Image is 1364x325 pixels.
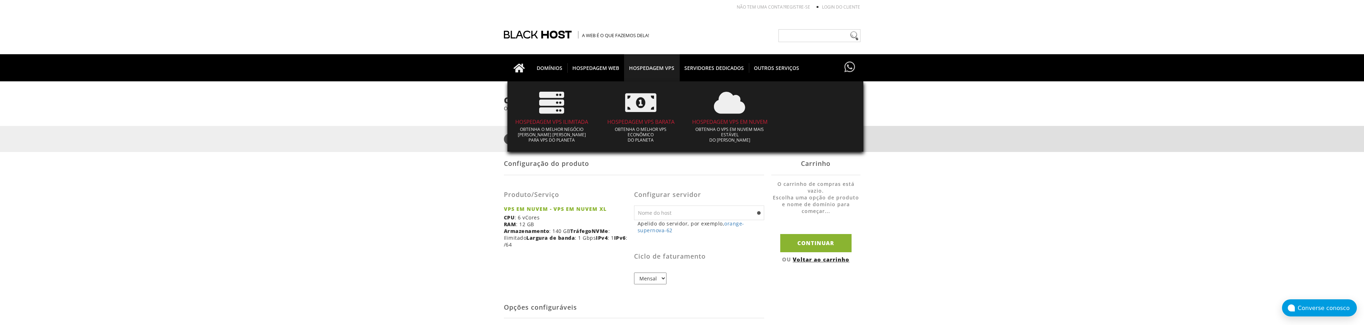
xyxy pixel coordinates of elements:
font: Tráfego [570,228,592,234]
font: Configuração do produto [504,159,589,168]
font: O carrinho de compras está vazio. [777,181,854,194]
a: REGISTRE-SE [785,4,810,10]
font: Obtenha o melhor VPS econômico [615,126,666,138]
font: HOSPEDAGEM VPS EM NUVEM [692,118,767,125]
a: HOSPEDAGEM WEB [567,54,624,81]
font: : 1 Gbps [575,234,596,241]
input: Nome do host [634,205,764,220]
font: Largura de banda [526,234,575,241]
input: Precisar de ajuda? [778,29,860,42]
font: Ciclo de faturamento [634,252,706,260]
font: HOSPEDAGEM VPS ILIMITADA [515,118,588,125]
a: Ir para a página inicial [506,54,532,81]
a: Login do cliente [822,4,860,10]
font: A Web é o que fazemos dela! [582,32,649,39]
font: : 1 [608,234,614,241]
font: para VPS do planeta [528,137,575,143]
font: OUTROS SERVIÇOS [754,65,799,71]
font: SERVIDORES DEDICADOS [684,65,744,71]
font: Configuração do produto [504,94,642,106]
button: Converse conosco [1282,299,1357,316]
a: Voltar ao carrinho [793,256,849,263]
input: Continuar [780,234,852,252]
font: O produto/serviço que você escolheu tem as seguintes opções de configuração para você escolher. [504,105,740,112]
font: HOSPEDAGEM WEB [572,65,619,71]
font: Obtenha o melhor negócio [PERSON_NAME] [PERSON_NAME] [518,126,586,138]
a: SERVIDORES DEDICADOS [679,54,749,81]
a: orange-supernova-62 [638,220,744,234]
font: : 12 GB [516,221,534,228]
font: NVMe [592,228,608,234]
a: HOSPEDAGEM VPS BARATA Obtenha o melhor VPS econômicodo planeta [598,85,684,148]
font: Apelido do servidor, por exemplo, [638,220,725,227]
a: DOMÍNIOS [532,54,568,81]
font: DOMÍNIOS [537,65,562,71]
a: OUTROS SERVIÇOS [749,54,804,81]
font: : 140 GB [549,228,570,234]
font: Converse conosco [1298,305,1350,311]
font: Opções configuráveis [504,303,577,311]
font: Configurar servidor [634,190,701,199]
font: do planeta [628,137,654,143]
font: : /64 [504,234,628,248]
font: : 6 vCores [515,214,540,221]
font: CPU [504,214,515,221]
font: IPv4 [596,234,608,241]
a: HOSPEDAGEM VPS EM NUVEM Obtenha o VPS em nuvem mais estáveldo [PERSON_NAME] [687,85,773,148]
font: do [PERSON_NAME] [709,137,750,143]
font: Armazenamento [504,228,550,234]
a: Tem alguma dúvida? [843,54,857,81]
font: OU [782,256,791,263]
font: : Ilimitado [504,228,610,241]
font: HOSPEDAGEM VPS BARATA [607,118,674,125]
a: HOSPEDAGEM VPS ILIMITADA Obtenha o melhor negócio [PERSON_NAME] [PERSON_NAME]para VPS do planeta [509,85,595,148]
font: Não tem uma conta? [737,4,785,10]
a: HOSPEDAGEM VPS [624,54,680,81]
font: HOSPEDAGEM VPS [629,65,674,71]
font: Escolha uma opção de produto e nome de domínio para começar... [773,194,859,214]
font: IPv6 [614,234,626,241]
font: Obtenha o VPS em nuvem mais estável [695,126,764,138]
font: Produto/Serviço [504,190,559,199]
font: VPS EM NUVEM - VPS EM NUVEM XL [504,205,607,212]
font: RAM [504,221,516,228]
font: Carrinho [801,159,831,168]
